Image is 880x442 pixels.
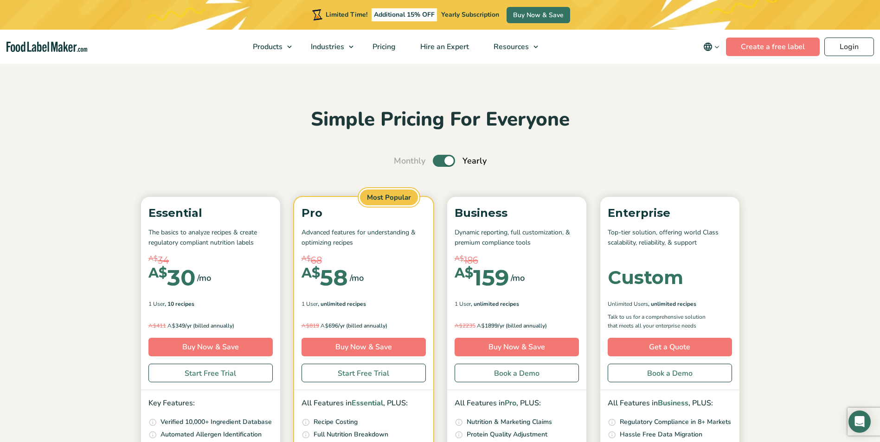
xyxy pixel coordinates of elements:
p: Verified 10,000+ Ingredient Database [161,417,272,427]
span: A$ [302,253,311,264]
span: A$ [477,322,485,329]
span: A$ [455,322,462,329]
span: A$ [167,322,175,329]
span: Products [250,42,283,52]
span: Pricing [370,42,397,52]
span: , Unlimited Recipes [471,300,519,308]
div: 30 [148,266,195,289]
span: , Unlimited Recipes [648,300,696,308]
span: /mo [197,272,211,284]
a: Start Free Trial [148,364,273,382]
span: Additional 15% OFF [372,8,437,21]
a: Login [824,38,874,56]
span: Yearly Subscription [441,10,499,19]
p: Regulatory Compliance in 8+ Markets [620,417,731,427]
a: Buy Now & Save [455,338,579,356]
a: Buy Now & Save [302,338,426,356]
p: 349/yr (billed annually) [148,321,273,330]
span: Limited Time! [326,10,367,19]
span: A$ [455,266,473,280]
span: A$ [148,322,156,329]
span: Yearly [462,155,487,167]
a: Buy Now & Save [507,7,570,23]
span: Resources [491,42,530,52]
a: Buy Now & Save [148,338,273,356]
a: Hire an Expert [408,30,479,64]
p: The basics to analyze recipes & create regulatory compliant nutrition labels [148,227,273,248]
p: Automated Allergen Identification [161,429,262,440]
span: Unlimited Users [608,300,648,308]
div: Custom [608,268,683,287]
p: All Features in , PLUS: [302,398,426,410]
p: Full Nutrition Breakdown [314,429,388,440]
span: /mo [511,272,525,284]
span: Pro [505,398,516,408]
span: Monthly [394,155,425,167]
del: 411 [148,322,166,329]
p: Talk to us for a comprehensive solution that meets all your enterprise needs [608,313,714,330]
span: , Unlimited Recipes [318,300,366,308]
p: Protein Quality Adjustment [467,429,547,440]
span: A$ [302,266,320,280]
span: Business [658,398,688,408]
p: All Features in , PLUS: [455,398,579,410]
p: Nutrition & Marketing Claims [467,417,552,427]
p: Essential [148,204,273,222]
span: 186 [464,253,478,267]
a: Book a Demo [455,364,579,382]
del: 2235 [455,322,475,329]
h2: Simple Pricing For Everyone [136,107,744,133]
span: A$ [148,266,167,280]
p: Pro [302,204,426,222]
p: All Features in , PLUS: [608,398,732,410]
span: A$ [148,253,158,264]
span: Industries [308,42,345,52]
a: Get a Quote [608,338,732,356]
span: Hire an Expert [418,42,470,52]
div: 159 [455,266,509,289]
span: 68 [311,253,322,267]
span: 1 User [455,300,471,308]
p: Key Features: [148,398,273,410]
p: Top-tier solution, offering world Class scalability, reliability, & support [608,227,732,248]
p: 1899/yr (billed annually) [455,321,579,330]
a: Resources [482,30,543,64]
a: Pricing [360,30,406,64]
del: 819 [302,322,319,329]
span: A$ [455,253,464,264]
p: Recipe Costing [314,417,358,427]
label: Toggle [433,155,455,167]
span: 1 User [148,300,165,308]
span: /mo [350,272,364,284]
a: Book a Demo [608,364,732,382]
a: Industries [299,30,358,64]
div: Open Intercom Messenger [848,410,871,433]
p: Dynamic reporting, full customization, & premium compliance tools [455,227,579,248]
span: Essential [352,398,383,408]
a: Products [241,30,296,64]
p: Business [455,204,579,222]
a: Start Free Trial [302,364,426,382]
span: A$ [321,322,328,329]
p: Advanced features for understanding & optimizing recipes [302,227,426,248]
div: 58 [302,266,348,289]
span: A$ [302,322,309,329]
p: Enterprise [608,204,732,222]
span: 1 User [302,300,318,308]
p: Hassle Free Data Migration [620,429,702,440]
span: , 10 Recipes [165,300,194,308]
p: 696/yr (billed annually) [302,321,426,330]
a: Create a free label [726,38,820,56]
span: 34 [158,253,169,267]
span: Most Popular [359,188,419,207]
